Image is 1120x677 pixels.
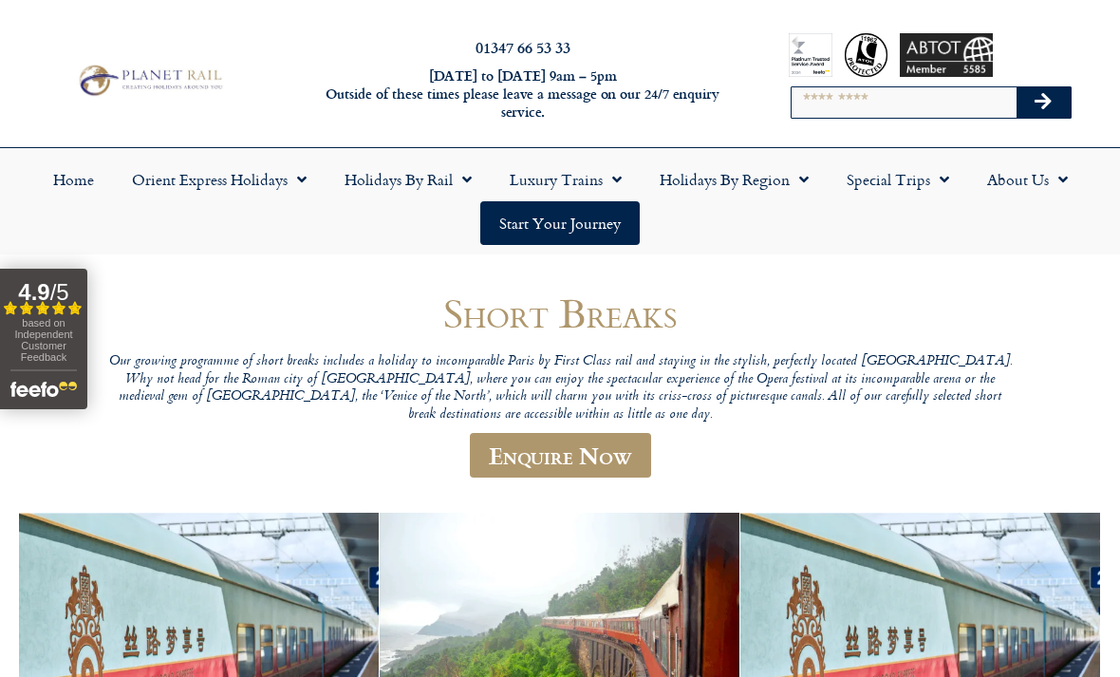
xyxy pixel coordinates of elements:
a: Start your Journey [480,201,640,245]
button: Search [1017,87,1072,118]
h1: Short Breaks [104,291,1016,335]
a: Holidays by Rail [326,158,491,201]
a: About Us [968,158,1087,201]
nav: Menu [9,158,1111,245]
img: Planet Rail Train Holidays Logo [73,62,225,99]
p: Our growing programme of short breaks includes a holiday to incomparable Paris by First Class rai... [104,353,1016,424]
a: Home [34,158,113,201]
a: Holidays by Region [641,158,828,201]
a: Luxury Trains [491,158,641,201]
a: Orient Express Holidays [113,158,326,201]
h6: [DATE] to [DATE] 9am – 5pm Outside of these times please leave a message on our 24/7 enquiry serv... [304,67,742,121]
a: Enquire Now [470,433,651,478]
a: 01347 66 53 33 [476,36,570,58]
a: Special Trips [828,158,968,201]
